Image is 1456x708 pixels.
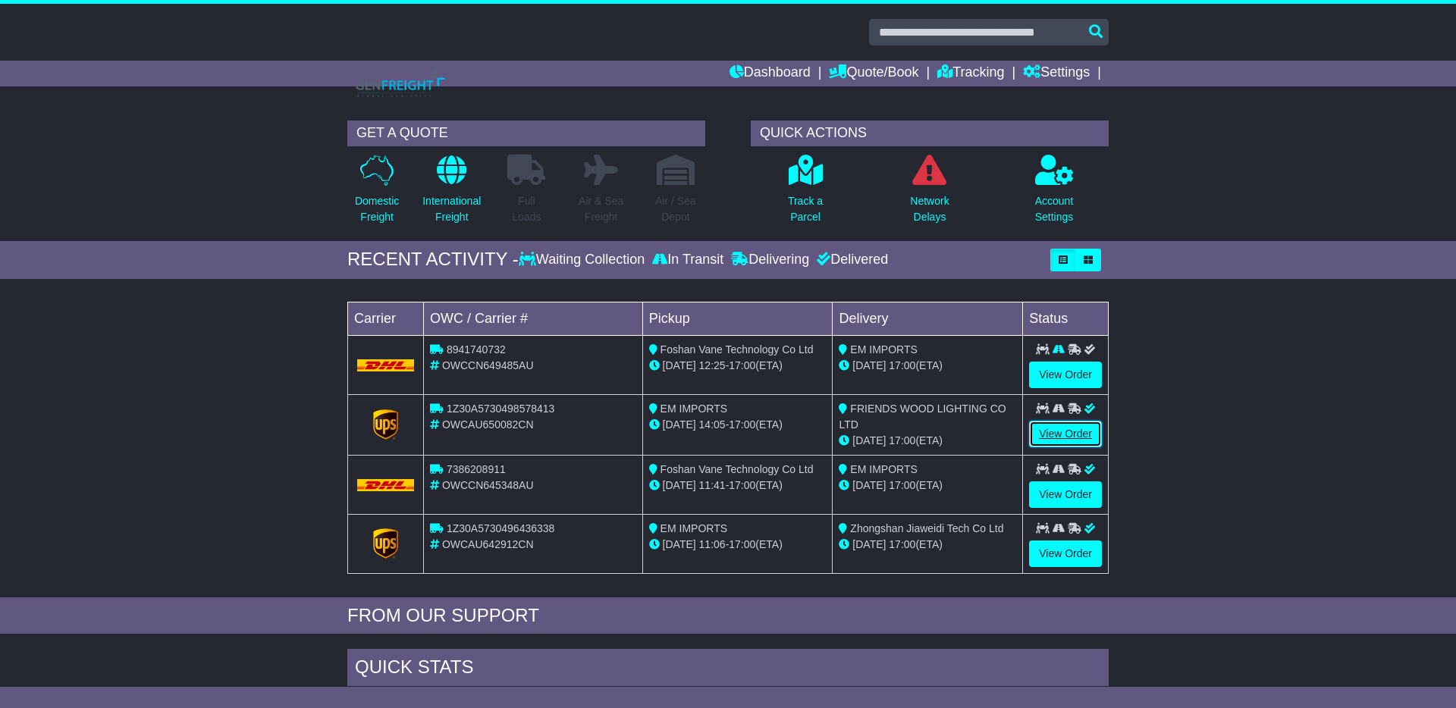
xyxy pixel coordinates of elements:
[889,434,915,446] span: 17:00
[788,193,823,225] p: Track a Parcel
[649,537,827,553] div: - (ETA)
[355,193,399,225] p: Domestic Freight
[519,252,648,268] div: Waiting Collection
[422,154,482,233] a: InternationalFreight
[1034,154,1075,233] a: AccountSettings
[347,121,705,146] div: GET A QUOTE
[1035,193,1074,225] p: Account Settings
[839,478,1016,493] div: (ETA)
[649,358,827,374] div: - (ETA)
[422,193,481,225] p: International Freight
[348,302,424,335] td: Carrier
[447,463,506,475] span: 7386208911
[852,538,886,550] span: [DATE]
[850,343,917,356] span: EM IMPORTS
[787,154,824,233] a: Track aParcel
[661,403,727,415] span: EM IMPORTS
[1023,302,1109,335] td: Status
[852,359,886,371] span: [DATE]
[727,252,813,268] div: Delivering
[910,193,949,225] p: Network Delays
[655,193,696,225] p: Air / Sea Depot
[347,649,1109,690] div: Quick Stats
[839,403,1006,431] span: FRIENDS WOOD LIGHTING CO LTD
[447,343,506,356] span: 8941740732
[661,343,814,356] span: Foshan Vane Technology Co Ltd
[1029,421,1102,447] a: View Order
[1023,61,1090,86] a: Settings
[663,538,696,550] span: [DATE]
[839,537,1016,553] div: (ETA)
[373,528,399,559] img: GetCarrierServiceLogo
[730,61,811,86] a: Dashboard
[347,249,519,271] div: RECENT ACTIVITY -
[424,302,643,335] td: OWC / Carrier #
[909,154,949,233] a: NetworkDelays
[699,538,726,550] span: 11:06
[813,252,888,268] div: Delivered
[648,252,727,268] div: In Transit
[852,434,886,446] span: [DATE]
[442,479,534,491] span: OWCCN645348AU
[663,418,696,431] span: [DATE]
[663,479,696,491] span: [DATE]
[347,605,1109,627] div: FROM OUR SUPPORT
[373,409,399,440] img: GetCarrierServiceLogo
[661,522,727,534] span: EM IMPORTS
[729,359,755,371] span: 17:00
[357,359,414,371] img: DHL.png
[699,418,726,431] span: 14:05
[447,403,554,415] span: 1Z30A5730498578413
[442,359,534,371] span: OWCCN649485AU
[649,417,827,433] div: - (ETA)
[649,478,827,493] div: - (ETA)
[442,538,534,550] span: OWCAU642912CN
[729,418,755,431] span: 17:00
[850,463,917,475] span: EM IMPORTS
[579,193,623,225] p: Air & Sea Freight
[850,522,1003,534] span: Zhongshan Jiaweidi Tech Co Ltd
[829,61,918,86] a: Quote/Book
[663,359,696,371] span: [DATE]
[699,479,726,491] span: 11:41
[889,479,915,491] span: 17:00
[729,538,755,550] span: 17:00
[751,121,1109,146] div: QUICK ACTIONS
[889,359,915,371] span: 17:00
[833,302,1023,335] td: Delivery
[357,479,414,491] img: DHL.png
[1029,362,1102,388] a: View Order
[442,418,534,431] span: OWCAU650082CN
[937,61,1004,86] a: Tracking
[507,193,545,225] p: Full Loads
[661,463,814,475] span: Foshan Vane Technology Co Ltd
[889,538,915,550] span: 17:00
[447,522,554,534] span: 1Z30A5730496436338
[1029,540,1102,567] a: View Order
[354,154,400,233] a: DomesticFreight
[1029,481,1102,508] a: View Order
[839,433,1016,449] div: (ETA)
[852,479,886,491] span: [DATE]
[699,359,726,371] span: 12:25
[839,358,1016,374] div: (ETA)
[642,302,833,335] td: Pickup
[729,479,755,491] span: 17:00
